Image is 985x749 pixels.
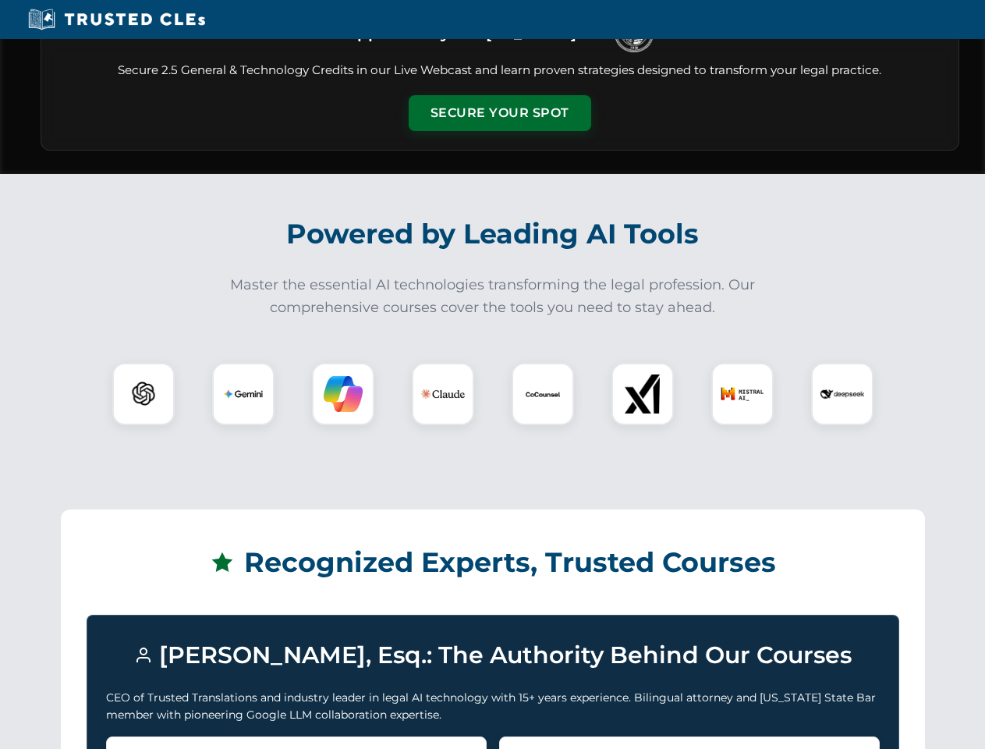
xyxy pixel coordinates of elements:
[220,274,766,319] p: Master the essential AI technologies transforming the legal profession. Our comprehensive courses...
[623,374,662,414] img: xAI Logo
[121,371,166,417] img: ChatGPT Logo
[721,372,764,416] img: Mistral AI Logo
[112,363,175,425] div: ChatGPT
[811,363,873,425] div: DeepSeek
[106,634,880,676] h3: [PERSON_NAME], Esq.: The Authority Behind Our Courses
[421,372,465,416] img: Claude Logo
[523,374,562,414] img: CoCounsel Logo
[23,8,210,31] img: Trusted CLEs
[61,207,925,261] h2: Powered by Leading AI Tools
[409,95,591,131] button: Secure Your Spot
[312,363,374,425] div: Copilot
[512,363,574,425] div: CoCounsel
[87,535,899,590] h2: Recognized Experts, Trusted Courses
[412,363,474,425] div: Claude
[106,689,880,724] p: CEO of Trusted Translations and industry leader in legal AI technology with 15+ years experience....
[212,363,275,425] div: Gemini
[224,374,263,414] img: Gemini Logo
[820,372,864,416] img: DeepSeek Logo
[711,363,774,425] div: Mistral AI
[324,374,363,414] img: Copilot Logo
[60,62,940,80] p: Secure 2.5 General & Technology Credits in our Live Webcast and learn proven strategies designed ...
[611,363,674,425] div: xAI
